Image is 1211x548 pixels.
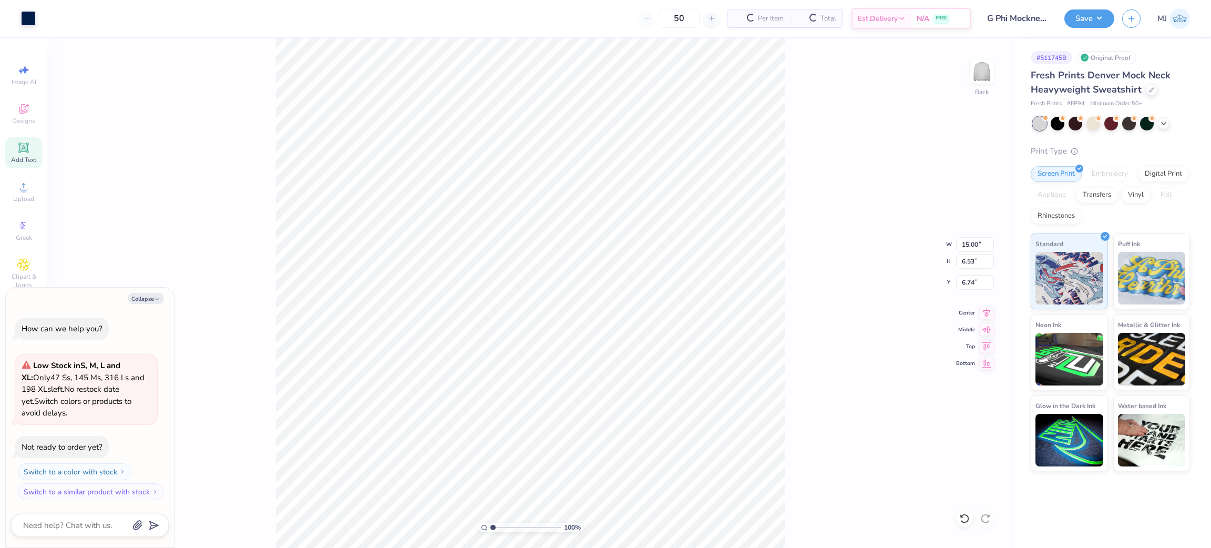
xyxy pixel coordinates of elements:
[1031,187,1073,203] div: Applique
[1085,166,1135,182] div: Embroidery
[128,293,163,304] button: Collapse
[1035,252,1103,305] img: Standard
[5,272,42,289] span: Clipart & logos
[1157,13,1167,25] span: MJ
[12,117,35,125] span: Designs
[13,195,34,203] span: Upload
[1035,333,1103,385] img: Neon Ink
[1118,414,1186,466] img: Water based Ink
[1035,400,1095,411] span: Glow in the Dark Ink
[11,156,36,164] span: Add Text
[956,343,975,350] span: Top
[971,61,992,82] img: Back
[1121,187,1151,203] div: Vinyl
[1090,99,1143,108] span: Minimum Order: 50 +
[1031,208,1082,224] div: Rhinestones
[1076,187,1118,203] div: Transfers
[18,463,131,480] button: Switch to a color with stock
[564,523,581,532] span: 100 %
[152,489,158,495] img: Switch to a similar product with stock
[12,78,36,86] span: Image AI
[1077,51,1136,64] div: Original Proof
[956,309,975,317] span: Center
[1118,252,1186,305] img: Puff Ink
[1035,238,1063,249] span: Standard
[1118,400,1166,411] span: Water based Ink
[917,13,929,24] span: N/A
[1031,166,1082,182] div: Screen Print
[956,326,975,333] span: Middle
[22,384,119,407] span: No restock date yet.
[1031,69,1171,96] span: Fresh Prints Denver Mock Neck Heavyweight Sweatshirt
[1154,187,1178,203] div: Foil
[16,234,32,242] span: Greek
[22,360,145,418] span: Only 47 Ss, 145 Ms, 316 Ls and 198 XLs left. Switch colors or products to avoid delays.
[1064,9,1114,28] button: Save
[1031,99,1062,108] span: Fresh Prints
[1035,319,1061,330] span: Neon Ink
[119,469,126,475] img: Switch to a color with stock
[820,13,836,24] span: Total
[1118,238,1140,249] span: Puff Ink
[1031,145,1190,157] div: Print Type
[1157,8,1190,29] a: MJ
[758,13,784,24] span: Per Item
[1138,166,1189,182] div: Digital Print
[1118,319,1180,330] span: Metallic & Glitter Ink
[1169,8,1190,29] img: Mark Joshua Mullasgo
[979,8,1056,29] input: Untitled Design
[22,360,120,383] strong: Low Stock in S, M, L and XL :
[1118,333,1186,385] img: Metallic & Glitter Ink
[1035,414,1103,466] img: Glow in the Dark Ink
[22,323,102,334] div: How can we help you?
[1067,99,1085,108] span: # FP94
[1031,51,1072,64] div: # 511745B
[956,360,975,367] span: Bottom
[18,483,164,500] button: Switch to a similar product with stock
[22,442,102,452] div: Not ready to order yet?
[975,87,989,97] div: Back
[936,15,947,22] span: FREE
[659,9,700,28] input: – –
[858,13,898,24] span: Est. Delivery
